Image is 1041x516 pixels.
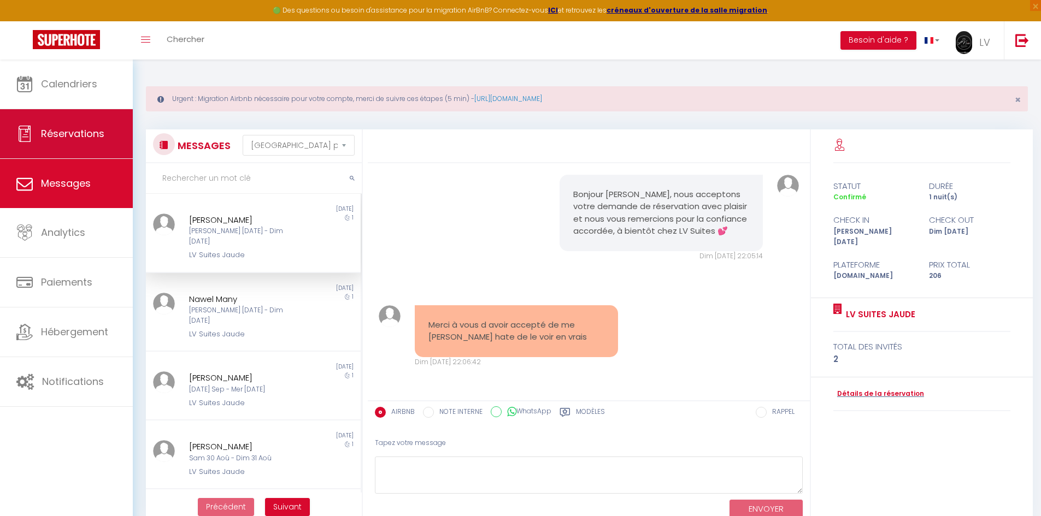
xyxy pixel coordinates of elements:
div: Sam 30 Aoû - Dim 31 Aoû [189,453,300,464]
div: [DATE] [253,284,360,293]
div: [PERSON_NAME] [189,213,300,227]
label: RAPPEL [767,407,795,419]
div: [PERSON_NAME] [189,440,300,453]
label: AIRBNB [386,407,415,419]
div: [PERSON_NAME] [DATE] [826,227,922,247]
span: Chercher [167,33,204,45]
div: [PERSON_NAME] [189,371,300,384]
img: Super Booking [33,30,100,49]
div: durée [922,180,1018,193]
a: [URL][DOMAIN_NAME] [474,94,542,103]
div: 206 [922,271,1018,281]
span: 1 [352,371,354,379]
img: ... [153,371,175,393]
div: 2 [833,353,1011,366]
img: ... [153,293,175,315]
img: ... [777,175,799,197]
div: Nawel Many [189,293,300,306]
a: ... LV [948,21,1004,60]
img: ... [956,31,972,54]
span: Confirmé [833,192,866,201]
div: [DATE] [253,205,360,213]
pre: Bonjour [PERSON_NAME], nous acceptons votre demande de réservation avec plaisir et nous vous reme... [573,188,749,238]
div: 1 nuit(s) [922,192,1018,203]
div: Urgent : Migration Airbnb nécessaire pour votre compte, merci de suivre ces étapes (5 min) - [146,86,1028,111]
div: check out [922,213,1018,227]
span: LV [979,35,990,49]
span: 1 [352,440,354,448]
span: × [1015,93,1021,106]
button: Close [1015,95,1021,105]
div: LV Suites Jaude [189,398,300,408]
span: Messages [41,176,91,190]
span: Précédent [206,501,246,512]
a: LV Suites Jaude [842,308,915,321]
label: NOTE INTERNE [434,407,483,419]
input: Rechercher un mot clé [146,163,362,194]
span: Calendriers [41,77,97,91]
div: total des invités [833,340,1011,353]
span: Suivant [273,501,302,512]
span: Analytics [41,226,85,239]
div: [PERSON_NAME] [DATE] - Dim [DATE] [189,305,300,326]
div: LV Suites Jaude [189,329,300,340]
div: [DOMAIN_NAME] [826,271,922,281]
button: Ouvrir le widget de chat LiveChat [9,4,42,37]
div: LV Suites Jaude [189,466,300,477]
a: Chercher [158,21,213,60]
button: Besoin d'aide ? [840,31,916,50]
span: Paiements [41,275,92,289]
a: créneaux d'ouverture de la salle migration [607,5,767,15]
label: Modèles [576,407,605,420]
div: Dim [DATE] 22:05:14 [560,251,763,262]
span: Hébergement [41,325,108,339]
div: Dim [DATE] [922,227,1018,247]
pre: Merci à vous d avoir accepté de me [PERSON_NAME] hate de le voir en vrais [428,319,604,343]
h3: MESSAGES [175,133,231,158]
a: ICI [548,5,558,15]
span: 1 [352,293,354,301]
div: [DATE] [253,431,360,440]
div: Plateforme [826,258,922,271]
div: check in [826,213,922,227]
img: ... [379,305,401,327]
a: Détails de la réservation [833,389,924,399]
div: [PERSON_NAME] [DATE] - Dim [DATE] [189,226,300,247]
div: LV Suites Jaude [189,250,300,260]
div: Prix total [922,258,1018,271]
img: logout [1015,33,1029,47]
div: [DATE] Sep - Mer [DATE] [189,384,300,395]
label: WhatsApp [502,406,551,418]
img: ... [153,440,175,462]
span: Notifications [42,375,104,388]
div: statut [826,180,922,193]
div: [DATE] [253,363,360,371]
img: ... [153,213,175,235]
div: Dim [DATE] 22:06:42 [415,357,618,367]
span: Réservations [41,127,104,140]
div: Tapez votre message [375,430,803,456]
span: 1 [352,213,354,222]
